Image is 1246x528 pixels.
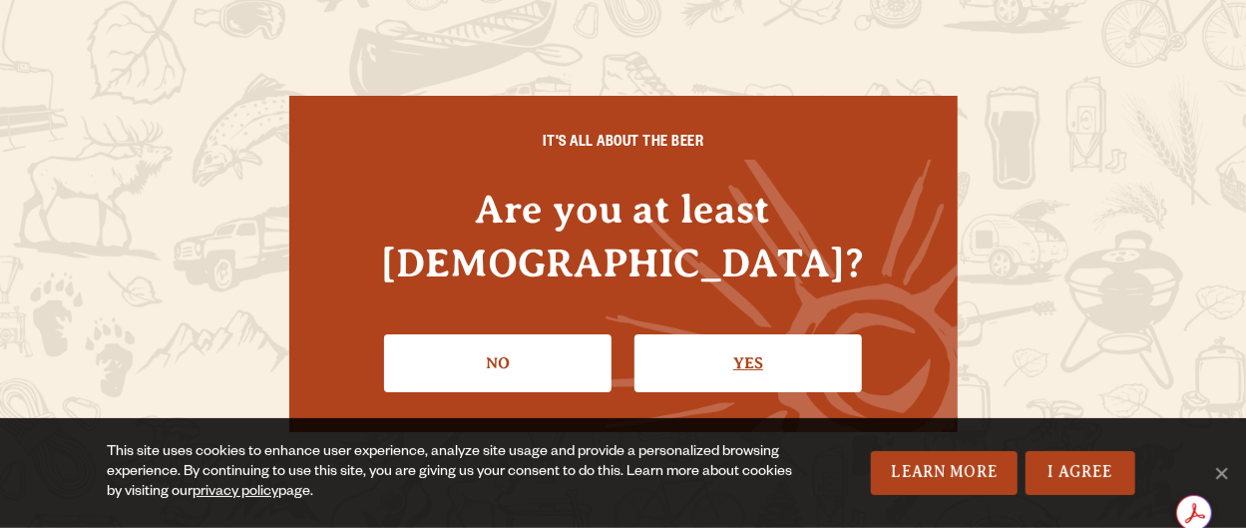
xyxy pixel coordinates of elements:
a: No [384,334,612,392]
a: privacy policy [193,485,278,501]
a: Learn More [871,451,1018,495]
a: I Agree [1026,451,1135,495]
div: This site uses cookies to enhance user experience, analyze site usage and provide a personalized ... [107,443,794,503]
span: No [1211,463,1231,483]
h6: IT'S ALL ABOUT THE BEER [329,136,918,154]
h4: Are you at least [DEMOGRAPHIC_DATA]? [329,183,918,288]
a: Confirm I'm 21 or older [634,334,862,392]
